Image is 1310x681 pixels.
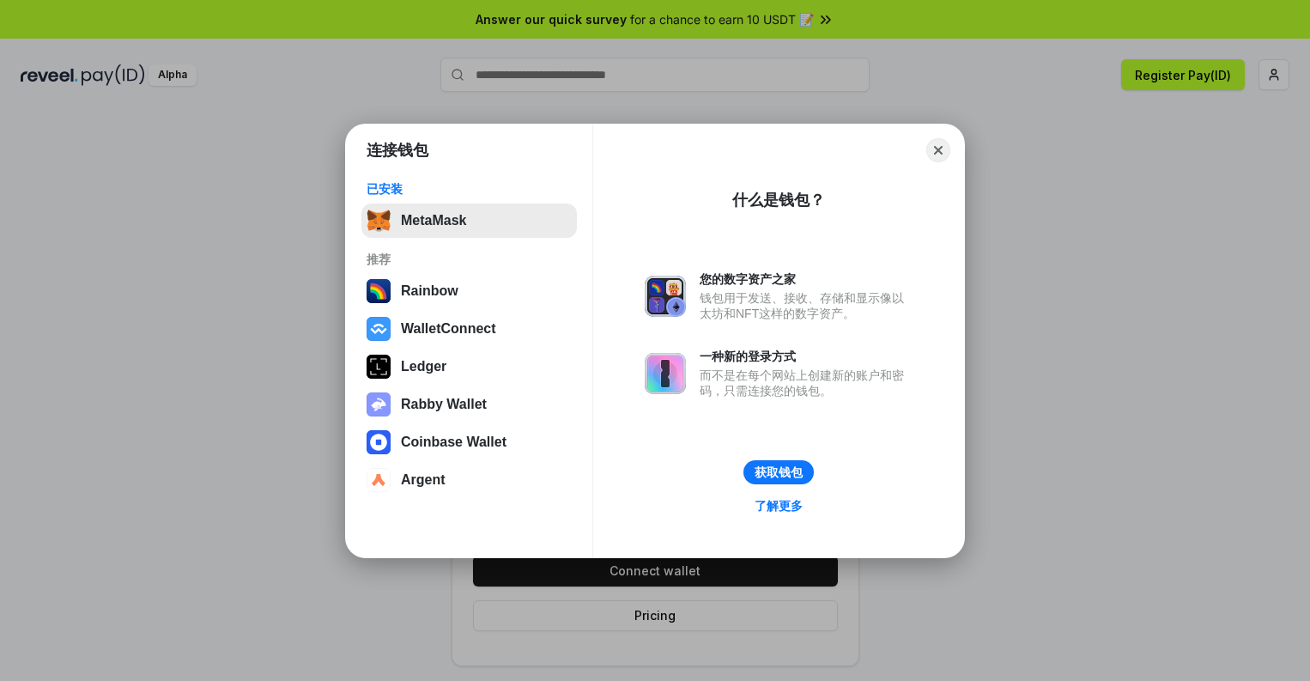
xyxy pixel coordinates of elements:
h1: 连接钱包 [367,140,428,161]
img: svg+xml,%3Csvg%20fill%3D%22none%22%20height%3D%2233%22%20viewBox%3D%220%200%2035%2033%22%20width%... [367,209,391,233]
button: MetaMask [361,204,577,238]
a: 了解更多 [744,495,813,517]
div: 了解更多 [755,498,803,514]
div: 获取钱包 [755,465,803,480]
img: svg+xml,%3Csvg%20width%3D%2228%22%20height%3D%2228%22%20viewBox%3D%220%200%2028%2028%22%20fill%3D... [367,317,391,341]
div: Rainbow [401,283,458,299]
img: svg+xml,%3Csvg%20width%3D%22120%22%20height%3D%22120%22%20viewBox%3D%220%200%20120%20120%22%20fil... [367,279,391,303]
div: Ledger [401,359,446,374]
div: 您的数字资产之家 [700,271,913,287]
button: Ledger [361,350,577,384]
div: 钱包用于发送、接收、存储和显示像以太坊和NFT这样的数字资产。 [700,290,913,321]
div: 而不是在每个网站上创建新的账户和密码，只需连接您的钱包。 [700,368,913,398]
button: Close [926,138,950,162]
button: Argent [361,463,577,497]
div: 一种新的登录方式 [700,349,913,364]
div: Rabby Wallet [401,397,487,412]
img: svg+xml,%3Csvg%20xmlns%3D%22http%3A%2F%2Fwww.w3.org%2F2000%2Fsvg%22%20fill%3D%22none%22%20viewBox... [645,353,686,394]
img: svg+xml,%3Csvg%20width%3D%2228%22%20height%3D%2228%22%20viewBox%3D%220%200%2028%2028%22%20fill%3D... [367,430,391,454]
button: WalletConnect [361,312,577,346]
button: Rabby Wallet [361,387,577,422]
div: Coinbase Wallet [401,435,506,450]
button: Rainbow [361,274,577,308]
button: 获取钱包 [743,460,814,484]
button: Coinbase Wallet [361,425,577,459]
div: MetaMask [401,213,466,228]
div: 已安装 [367,181,572,197]
img: svg+xml,%3Csvg%20xmlns%3D%22http%3A%2F%2Fwww.w3.org%2F2000%2Fsvg%22%20fill%3D%22none%22%20viewBox... [367,392,391,417]
div: 什么是钱包？ [732,190,825,210]
div: 推荐 [367,252,572,267]
div: WalletConnect [401,321,496,337]
div: Argent [401,472,446,488]
img: svg+xml,%3Csvg%20xmlns%3D%22http%3A%2F%2Fwww.w3.org%2F2000%2Fsvg%22%20fill%3D%22none%22%20viewBox... [645,276,686,317]
img: svg+xml,%3Csvg%20width%3D%2228%22%20height%3D%2228%22%20viewBox%3D%220%200%2028%2028%22%20fill%3D... [367,468,391,492]
img: svg+xml,%3Csvg%20xmlns%3D%22http%3A%2F%2Fwww.w3.org%2F2000%2Fsvg%22%20width%3D%2228%22%20height%3... [367,355,391,379]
